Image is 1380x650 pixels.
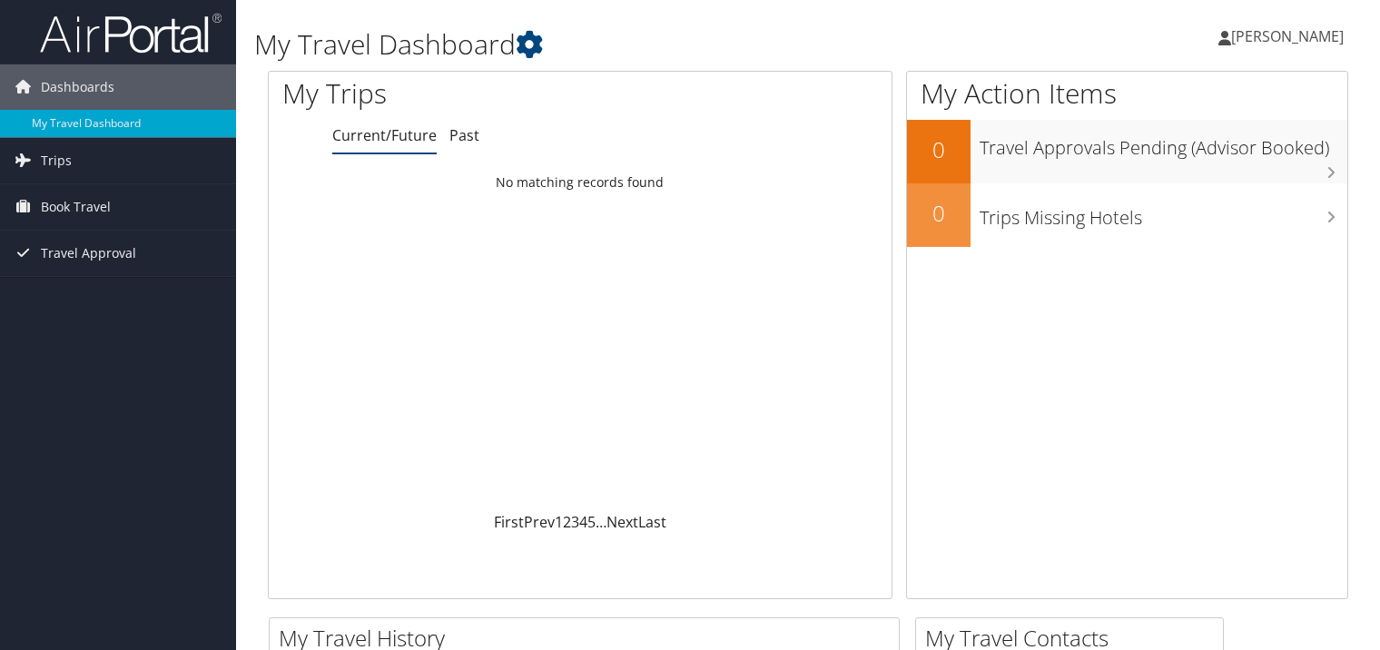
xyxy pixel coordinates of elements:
[907,183,1347,247] a: 0Trips Missing Hotels
[571,512,579,532] a: 3
[579,512,587,532] a: 4
[41,184,111,230] span: Book Travel
[41,64,114,110] span: Dashboards
[524,512,555,532] a: Prev
[254,25,992,64] h1: My Travel Dashboard
[980,196,1347,231] h3: Trips Missing Hotels
[332,125,437,145] a: Current/Future
[41,231,136,276] span: Travel Approval
[638,512,666,532] a: Last
[980,126,1347,161] h3: Travel Approvals Pending (Advisor Booked)
[1218,9,1362,64] a: [PERSON_NAME]
[555,512,563,532] a: 1
[1231,26,1344,46] span: [PERSON_NAME]
[449,125,479,145] a: Past
[907,74,1347,113] h1: My Action Items
[907,120,1347,183] a: 0Travel Approvals Pending (Advisor Booked)
[587,512,596,532] a: 5
[596,512,606,532] span: …
[563,512,571,532] a: 2
[40,12,222,54] img: airportal-logo.png
[907,134,971,165] h2: 0
[41,138,72,183] span: Trips
[269,166,892,199] td: No matching records found
[494,512,524,532] a: First
[282,74,618,113] h1: My Trips
[907,198,971,229] h2: 0
[606,512,638,532] a: Next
